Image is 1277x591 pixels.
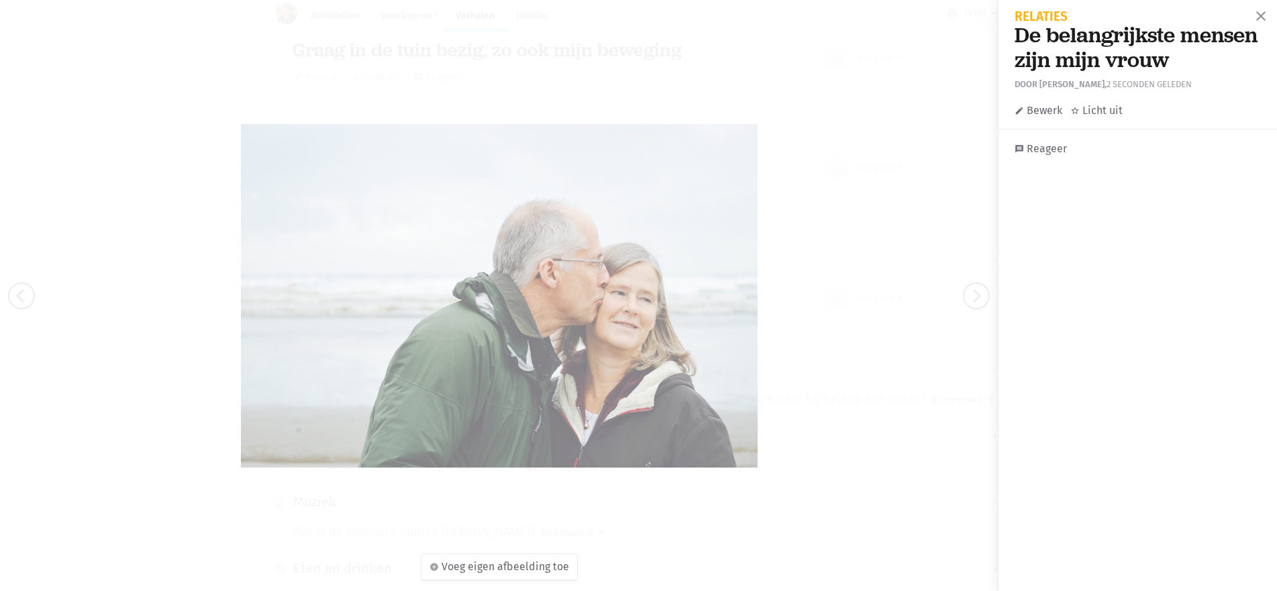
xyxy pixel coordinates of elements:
[1070,102,1123,119] a: Licht uit
[1015,102,1062,119] a: editBewerk
[969,288,985,304] i: arrow_forward_ios
[241,124,758,468] img: skgb2q7wLTbnhLSC9CakXm4ai6kC9Tcyd1VOBCFu.jpg
[429,562,439,572] i: add_circle
[1253,8,1269,24] span: close
[1015,11,1261,23] div: Relaties
[1015,78,1261,92] div: 2 seconden geleden
[1015,23,1261,72] h1: De belangrijkste mensen zijn mijn vrouw
[1015,79,1107,89] strong: Door [PERSON_NAME],
[1070,106,1080,115] i: star_border
[421,553,578,580] a: add_circleVoeg eigen afbeelding toe
[16,288,32,304] i: arrow_back_ios
[1015,144,1024,154] i: message
[1015,106,1024,115] i: edit
[1247,3,1274,32] button: sluiten
[1015,140,1067,158] a: Reageer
